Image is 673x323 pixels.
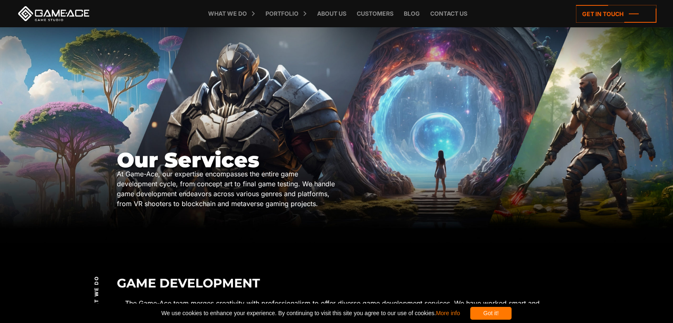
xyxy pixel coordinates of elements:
div: Got it! [470,307,512,320]
a: More info [436,310,460,316]
span: What we do [92,276,100,317]
div: At Game-Ace, our expertise encompasses the entire game development cycle, from concept art to fin... [117,169,337,209]
span: We use cookies to enhance your experience. By continuing to visit this site you agree to our use ... [161,307,460,320]
h1: Our Services [117,149,337,171]
a: Get in touch [576,5,656,23]
h2: Game Development [117,276,557,290]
